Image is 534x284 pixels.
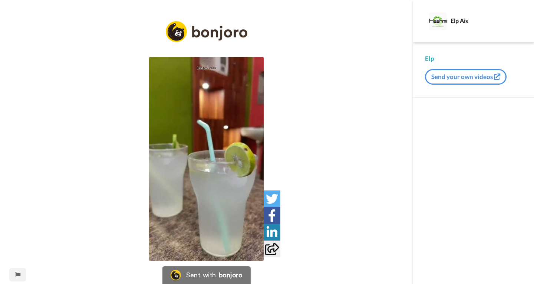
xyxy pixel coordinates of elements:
[162,266,251,284] a: Bonjoro LogoSent withbonjoro
[451,17,522,24] div: Elp Ais
[171,270,181,280] img: Bonjoro Logo
[429,12,447,30] img: Profile Image
[186,272,216,278] div: Sent with
[219,272,243,278] div: bonjoro
[166,21,247,42] img: logo_full.png
[149,57,264,261] img: 4ff69512-dbc3-4d9f-b25c-37b1c333a9e6_thumbnail_source_1709883012.jpg
[425,54,522,63] div: Elp
[425,69,507,85] button: Send your own videos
